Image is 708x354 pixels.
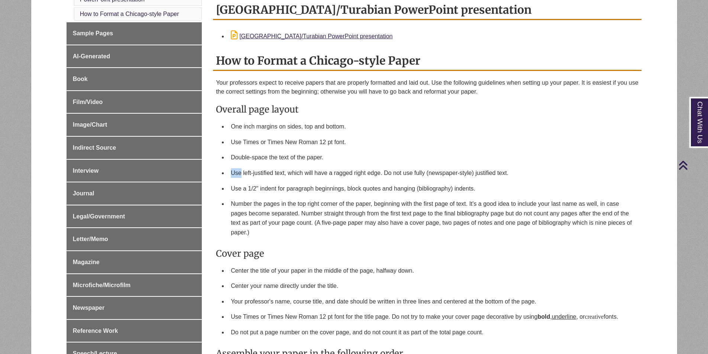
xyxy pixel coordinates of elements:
[431,79,436,86] span: U
[228,134,639,150] li: Use Times or Times New Roman 12 pt font.
[73,236,108,242] span: Letter/Memo
[228,263,639,279] li: Center the title of your paper in the middle of the page, halfway down.
[507,79,521,86] span: hen
[268,88,269,95] span: f
[228,325,639,340] li: Do not put a page number on the cover page, and do not count it as part of the total page count.
[259,79,277,86] span: pect
[73,213,125,220] span: Legal/Government
[359,88,367,95] span: ill
[409,79,410,86] span: l
[281,88,283,95] span: t
[67,320,202,342] a: Reference Work
[228,294,639,309] li: Your professor's name, course title, and date should be written in three lines and centered at th...
[73,168,98,174] span: Interview
[523,79,529,86] span: se
[369,88,372,95] span: h
[359,88,363,95] span: w
[618,79,621,86] span: y
[550,79,553,86] span: y
[592,79,611,86] span: siest
[537,314,550,320] strong: bold
[337,79,340,86] span: a
[550,79,562,86] span: our
[216,104,639,115] h3: Overall page layout
[73,121,107,128] span: Image/Chart
[73,305,104,311] span: Newspaper
[478,79,486,86] span: gui
[337,79,346,86] span: re
[73,99,103,105] span: Film/Video
[67,274,202,296] a: Microfiche/Microfilm
[409,79,418,86] span: aid
[228,150,639,165] li: Double-space the text of the paper.
[216,88,217,95] span: t
[326,79,336,86] span: hat
[73,328,118,334] span: Reference Work
[230,79,238,86] span: pro
[629,79,639,86] span: se
[397,79,401,86] span: a
[563,79,570,86] span: pa
[453,79,460,86] span: fol
[281,88,290,95] span: he
[246,88,252,95] span: se
[216,88,224,95] span: he
[592,79,599,86] span: ea
[371,79,378,86] span: for
[398,88,401,95] span: b
[478,79,505,86] span: delines
[320,88,346,95] span: erwise
[246,88,266,95] span: ttings
[448,88,451,95] span: y
[424,88,429,95] span: re
[67,91,202,113] a: Film/Video
[444,79,452,86] span: he
[306,79,324,86] span: pers
[73,53,110,59] span: AI-Generated
[213,51,641,71] h2: How to Format a Chicago-style Paper
[678,160,706,170] a: Back to Top
[73,282,131,288] span: Microfiche/Microfilm
[585,314,604,320] span: creative
[420,79,423,86] span: o
[413,88,423,95] span: nd
[228,181,639,197] li: Use a 1/2" indent for paragraph beginnings, block quotes and hanging (bibliography) indents.
[228,278,639,294] li: Center your name directly under the title.
[431,79,442,86] span: se
[461,88,477,95] span: per.
[453,79,476,86] span: lowing
[216,79,219,86] span: Y
[67,45,202,68] a: AI-Generated
[424,88,446,95] span: format
[347,79,369,86] span: operly
[448,88,459,95] span: our
[629,79,632,86] span: u
[231,33,392,39] a: [GEOGRAPHIC_DATA]/Turabian PowerPoint presentation
[228,119,639,134] li: One inch margins on sides, top and bottom.
[67,205,202,228] a: Legal/Government
[397,79,407,86] span: nd
[326,79,327,86] span: t
[259,79,265,86] span: ex
[67,160,202,182] a: Interview
[347,88,350,95] span: y
[216,248,639,259] h3: Cover page
[216,79,639,95] span: to up It is if to go
[67,297,202,319] a: Newspaper
[369,88,382,95] span: ave
[67,68,202,90] a: Book
[444,79,445,86] span: t
[67,182,202,205] a: Journal
[228,309,639,325] li: Use Times or Times New Roman 12 pt font for the title page. Do not try to make your cover page de...
[67,137,202,159] a: Indirect Source
[73,76,88,82] span: Book
[80,11,179,17] a: How to Format a Chicago-style Paper
[563,79,580,86] span: per.
[347,79,353,86] span: pr
[228,165,639,181] li: Use left-justified text, which will have a ragged right edge. Do not use fully (newspaper-style) ...
[73,259,100,265] span: Magazine
[507,79,511,86] span: w
[226,88,232,95] span: co
[552,314,576,320] span: underline
[73,190,94,197] span: Journal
